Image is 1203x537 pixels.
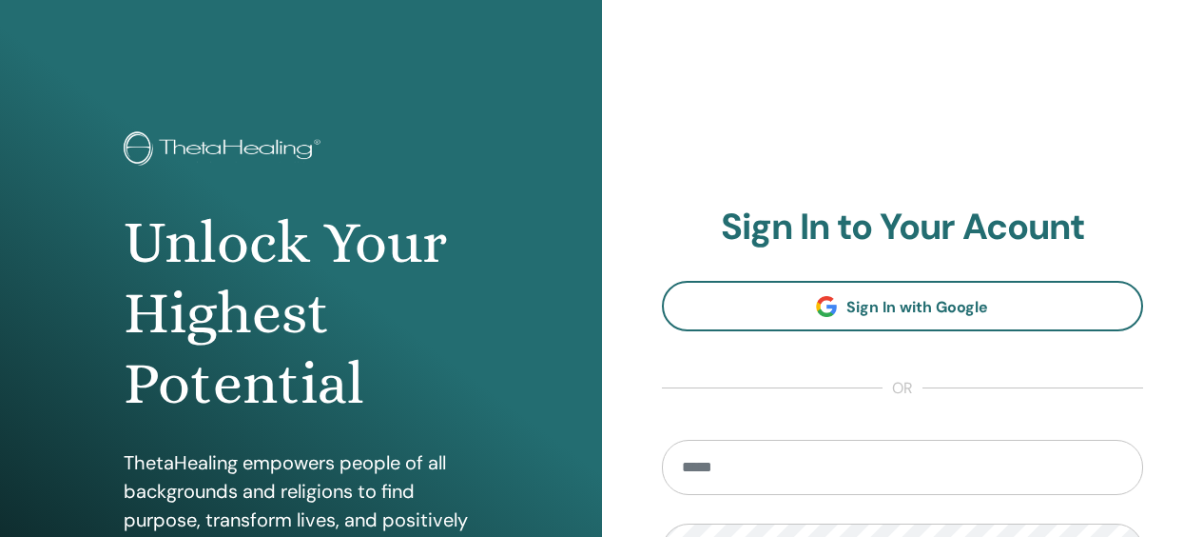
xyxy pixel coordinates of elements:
h2: Sign In to Your Acount [662,206,1144,249]
h1: Unlock Your Highest Potential [124,208,477,420]
a: Sign In with Google [662,281,1144,331]
span: Sign In with Google [846,297,988,317]
span: or [883,377,922,400]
